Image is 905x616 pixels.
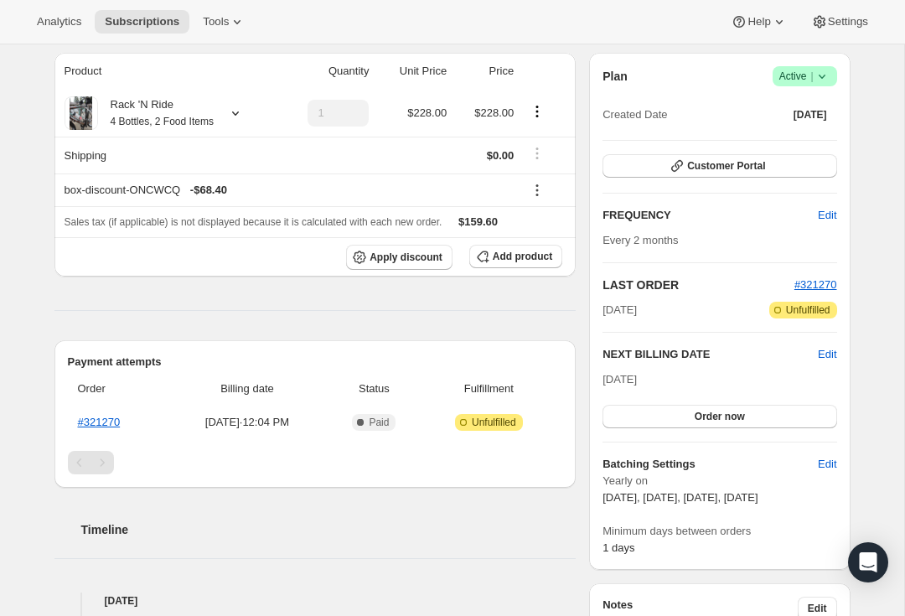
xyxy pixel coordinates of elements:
th: Price [452,53,519,90]
button: Order now [602,405,836,428]
nav: Pagination [68,451,563,474]
span: 1 days [602,541,634,554]
button: Customer Portal [602,154,836,178]
span: Subscriptions [105,15,179,28]
button: Help [721,10,797,34]
span: [DATE] · 12:04 PM [171,414,323,431]
button: Analytics [27,10,91,34]
span: Paid [369,416,389,429]
button: Apply discount [346,245,452,270]
h2: NEXT BILLING DATE [602,346,818,363]
a: #321270 [78,416,121,428]
span: Order now [695,410,745,423]
button: Add product [469,245,562,268]
div: Open Intercom Messenger [848,542,888,582]
button: Shipping actions [524,144,551,163]
span: $0.00 [487,149,515,162]
span: Help [747,15,770,28]
span: Settings [828,15,868,28]
span: $228.00 [407,106,447,119]
span: | [810,70,813,83]
small: 4 Bottles, 2 Food Items [111,116,214,127]
button: Edit [808,451,846,478]
div: Rack 'N Ride [98,96,214,130]
span: Apply discount [370,251,442,264]
button: Edit [818,346,836,363]
span: Created Date [602,106,667,123]
span: $159.60 [458,215,498,228]
h2: LAST ORDER [602,277,794,293]
th: Order [68,370,167,407]
span: Sales tax (if applicable) is not displayed because it is calculated with each new order. [65,216,442,228]
h2: Plan [602,68,628,85]
h6: Batching Settings [602,456,818,473]
span: Add product [493,250,552,263]
span: Status [333,380,415,397]
span: Fulfillment [425,380,552,397]
th: Product [54,53,278,90]
button: #321270 [794,277,837,293]
span: [DATE] [602,302,637,318]
span: Yearly on [602,473,836,489]
span: Minimum days between orders [602,523,836,540]
span: [DATE], [DATE], [DATE], [DATE] [602,491,758,504]
th: Quantity [277,53,374,90]
span: Tools [203,15,229,28]
span: Analytics [37,15,81,28]
a: #321270 [794,278,837,291]
h2: Timeline [81,521,577,538]
span: Edit [818,456,836,473]
button: Edit [808,202,846,229]
span: - $68.40 [190,182,227,199]
h4: [DATE] [54,593,577,609]
h2: Payment attempts [68,354,563,370]
span: $228.00 [474,106,514,119]
button: [DATE] [783,103,837,127]
th: Shipping [54,137,278,173]
span: [DATE] [794,108,827,122]
span: Unfulfilled [472,416,516,429]
button: Subscriptions [95,10,189,34]
span: Edit [818,207,836,224]
th: Unit Price [374,53,452,90]
button: Settings [801,10,878,34]
span: Active [779,68,830,85]
button: Tools [193,10,256,34]
span: Edit [808,602,827,615]
span: [DATE] [602,373,637,386]
button: Product actions [524,102,551,121]
h2: FREQUENCY [602,207,818,224]
div: box-discount-ONCWCQ [65,182,515,199]
span: Customer Portal [687,159,765,173]
span: Every 2 months [602,234,678,246]
span: Billing date [171,380,323,397]
span: Unfulfilled [786,303,830,317]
